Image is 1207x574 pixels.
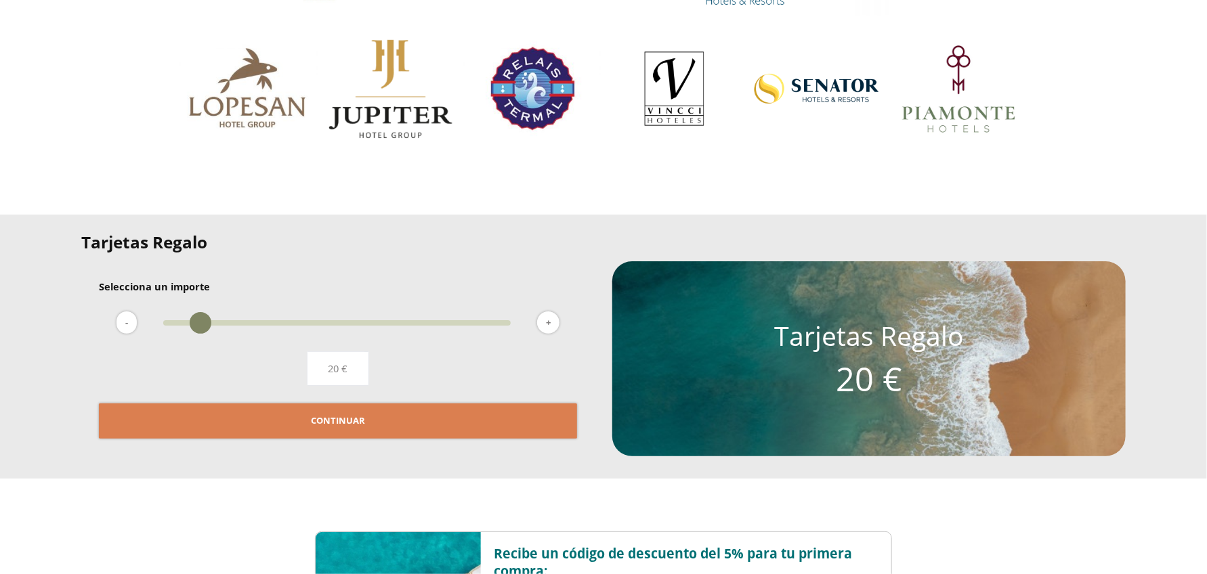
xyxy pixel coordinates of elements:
div: 20 € [836,362,902,395]
button: - [117,311,137,334]
img: Lopesan [179,41,317,137]
img: Vincci Hoteles [606,41,743,137]
img: Relais [464,41,601,137]
img: Piamonte Hotels [890,20,1028,158]
a: Continuar [99,414,577,426]
span: Selecciona un importe [99,280,210,293]
img: Jupiter Gotel Group [322,20,459,158]
span: Tarjetas Regalo [81,231,207,253]
span: Tarjetas Regalo [774,317,964,353]
img: Senator [748,41,885,137]
button: Continuar [99,403,577,439]
button: + [537,311,559,334]
span: Continuar [311,414,365,428]
span: 20 € [328,361,347,376]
